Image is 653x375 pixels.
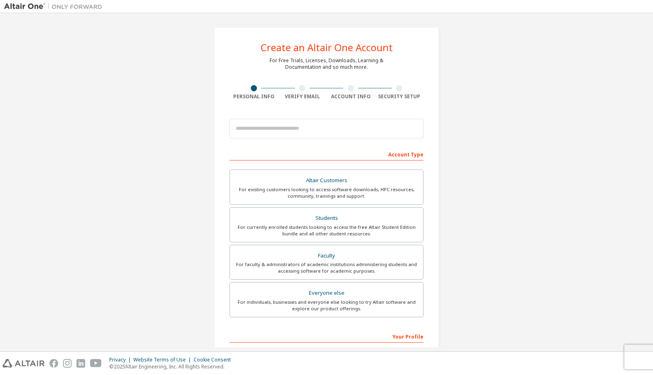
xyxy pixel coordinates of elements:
div: Privacy [109,357,133,363]
label: First Name [230,347,324,353]
div: Account Info [326,93,375,100]
img: youtube.svg [90,359,102,368]
img: linkedin.svg [77,359,85,368]
div: Students [235,212,418,224]
img: instagram.svg [63,359,72,368]
img: facebook.svg [50,359,58,368]
div: For existing customers looking to access software downloads, HPC resources, community, trainings ... [235,186,418,199]
div: For currently enrolled students looking to access the free Altair Student Edition bundle and all ... [235,224,418,237]
div: For Free Trials, Licenses, Downloads, Learning & Documentation and so much more. [270,57,383,70]
p: © 2025 Altair Engineering, Inc. All Rights Reserved. [109,363,236,370]
div: Personal Info [230,93,278,100]
div: Everyone else [235,287,418,299]
div: Website Terms of Use [133,357,194,363]
div: For faculty & administrators of academic institutions administering students and accessing softwa... [235,261,418,274]
div: Altair Customers [235,175,418,186]
img: Altair One [4,2,106,11]
div: Faculty [235,250,418,262]
div: Create an Altair One Account [261,43,393,52]
div: Cookie Consent [194,357,236,363]
div: Verify Email [278,93,327,100]
div: Security Setup [375,93,424,100]
div: Your Profile [230,330,423,343]
div: For individuals, businesses and everyone else looking to try Altair software and explore our prod... [235,299,418,312]
img: altair_logo.svg [2,359,45,368]
label: Last Name [329,347,423,353]
div: Account Type [230,147,423,160]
